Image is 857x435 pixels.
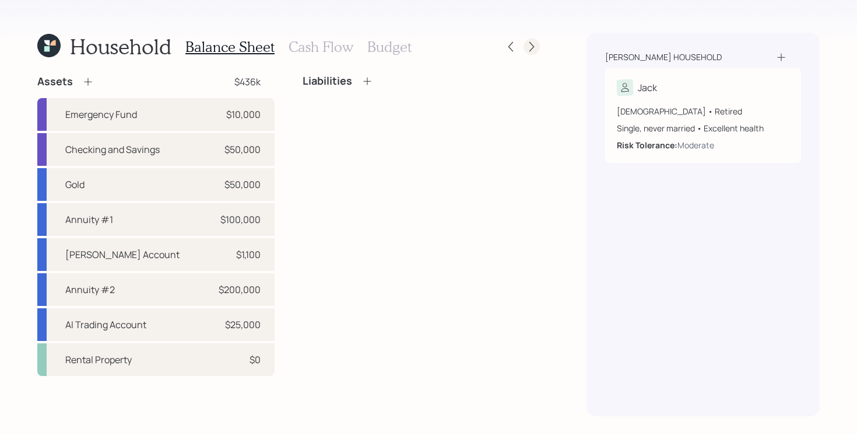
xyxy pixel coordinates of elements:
div: $50,000 [224,178,261,192]
h3: Balance Sheet [185,39,275,55]
div: Annuity #2 [65,283,115,297]
div: $200,000 [219,283,261,297]
div: Emergency Fund [65,107,137,121]
div: Moderate [677,139,714,151]
h4: Assets [37,75,73,88]
h3: Budget [367,39,412,55]
h4: Liabilities [303,75,352,88]
h1: Household [70,34,171,59]
div: Annuity #1 [65,213,113,227]
div: $1,100 [236,248,261,262]
div: $25,000 [225,318,261,332]
div: Rental Property [65,353,132,367]
b: Risk Tolerance: [617,140,677,151]
div: [DEMOGRAPHIC_DATA] • Retired [617,105,789,117]
div: Gold [65,178,85,192]
div: $436k [234,75,261,89]
div: [PERSON_NAME] household [605,51,722,63]
div: $0 [250,353,261,367]
div: $10,000 [226,107,261,121]
div: Jack [638,81,657,95]
div: [PERSON_NAME] Account [65,248,180,262]
div: $100,000 [220,213,261,227]
div: Single, never married • Excellent health [617,122,789,134]
div: Checking and Savings [65,142,160,156]
h3: Cash Flow [289,39,353,55]
div: AI Trading Account [65,318,146,332]
div: $50,000 [224,142,261,156]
